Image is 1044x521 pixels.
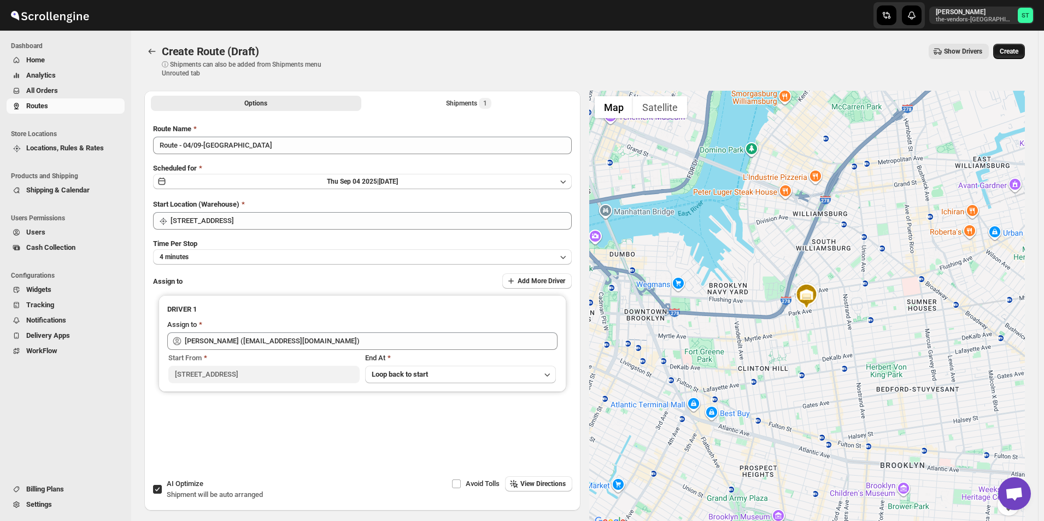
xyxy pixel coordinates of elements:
[502,273,572,289] button: Add More Driver
[153,137,572,154] input: Eg: Bengaluru Route
[11,271,126,280] span: Configurations
[26,186,90,194] span: Shipping & Calendar
[505,476,572,491] button: View Directions
[520,479,566,488] span: View Directions
[26,485,64,493] span: Billing Plans
[153,125,191,133] span: Route Name
[160,253,189,261] span: 4 minutes
[327,178,379,185] span: Thu Sep 04 2025 |
[11,172,126,180] span: Products and Shipping
[162,60,334,78] p: ⓘ Shipments can also be added from Shipments menu Unrouted tab
[144,44,160,59] button: Routes
[26,331,70,339] span: Delivery Apps
[379,178,398,185] span: [DATE]
[365,366,556,383] button: Loop back to start
[372,370,428,378] span: Loop back to start
[144,115,580,466] div: All Route Options
[26,71,56,79] span: Analytics
[26,301,54,309] span: Tracking
[26,285,51,294] span: Widgets
[7,141,125,156] button: Locations, Rules & Rates
[7,98,125,114] button: Routes
[7,240,125,255] button: Cash Collection
[7,482,125,497] button: Billing Plans
[7,83,125,98] button: All Orders
[7,282,125,297] button: Widgets
[26,86,58,95] span: All Orders
[7,343,125,359] button: WorkFlow
[26,228,45,236] span: Users
[483,99,487,108] span: 1
[9,2,91,29] img: ScrollEngine
[167,479,203,488] span: AI Optimize
[244,99,267,108] span: Options
[993,44,1025,59] button: Create
[168,354,202,362] span: Start From
[998,477,1031,510] a: Open chat
[153,277,183,285] span: Assign to
[7,297,125,313] button: Tracking
[11,130,126,138] span: Store Locations
[944,47,982,56] span: Show Drivers
[153,164,197,172] span: Scheduled for
[26,500,52,508] span: Settings
[26,347,57,355] span: WorkFlow
[26,316,66,324] span: Notifications
[167,319,197,330] div: Assign to
[153,174,572,189] button: Thu Sep 04 2025|[DATE]
[936,16,1013,23] p: the-vendors-[GEOGRAPHIC_DATA]
[7,497,125,512] button: Settings
[7,313,125,328] button: Notifications
[26,144,104,152] span: Locations, Rules & Rates
[998,494,1019,516] button: Map camera controls
[7,225,125,240] button: Users
[7,52,125,68] button: Home
[26,56,45,64] span: Home
[363,96,574,111] button: Selected Shipments
[26,243,75,251] span: Cash Collection
[185,332,558,350] input: Search assignee
[153,200,239,208] span: Start Location (Warehouse)
[11,214,126,223] span: Users Permissions
[466,479,500,488] span: Avoid Tolls
[446,98,491,109] div: Shipments
[7,328,125,343] button: Delivery Apps
[518,277,565,285] span: Add More Driver
[167,490,263,499] span: Shipment will be auto arranged
[171,212,572,230] input: Search location
[929,7,1034,24] button: User menu
[1022,12,1029,19] text: ST
[11,42,126,50] span: Dashboard
[162,45,259,58] span: Create Route (Draft)
[633,96,687,118] button: Show satellite imagery
[153,249,572,265] button: 4 minutes
[936,8,1013,16] p: [PERSON_NAME]
[167,304,558,315] h3: DRIVER 1
[929,44,989,59] button: Show Drivers
[1000,47,1018,56] span: Create
[151,96,361,111] button: All Route Options
[153,239,197,248] span: Time Per Stop
[7,68,125,83] button: Analytics
[595,96,633,118] button: Show street map
[26,102,48,110] span: Routes
[365,353,556,364] div: End At
[7,183,125,198] button: Shipping & Calendar
[1018,8,1033,23] span: Simcha Trieger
